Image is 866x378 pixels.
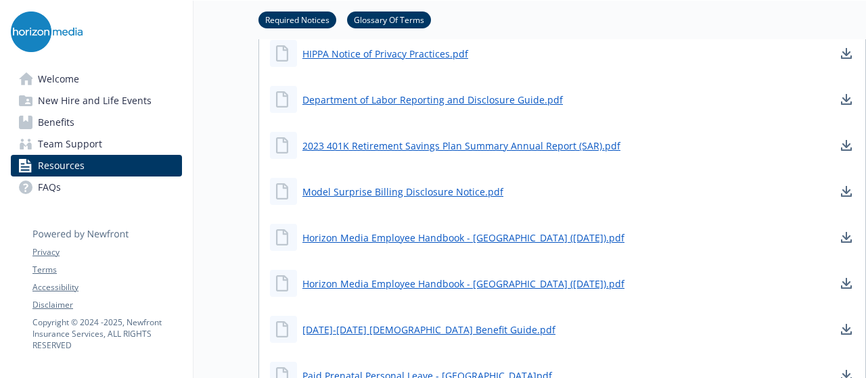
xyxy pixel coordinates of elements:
[838,321,854,337] a: download document
[32,264,181,276] a: Terms
[32,246,181,258] a: Privacy
[302,185,503,199] a: Model Surprise Billing Disclosure Notice.pdf
[38,90,152,112] span: New Hire and Life Events
[38,112,74,133] span: Benefits
[11,133,182,155] a: Team Support
[302,47,468,61] a: HIPPA Notice of Privacy Practices.pdf
[302,139,620,153] a: 2023 401K Retirement Savings Plan Summary Annual Report (SAR).pdf
[302,231,624,245] a: Horizon Media Employee Handbook - [GEOGRAPHIC_DATA] ([DATE]).pdf
[838,229,854,245] a: download document
[838,275,854,291] a: download document
[838,137,854,153] a: download document
[347,13,431,26] a: Glossary Of Terms
[838,45,854,62] a: download document
[302,277,624,291] a: Horizon Media Employee Handbook - [GEOGRAPHIC_DATA] ([DATE]).pdf
[11,176,182,198] a: FAQs
[11,68,182,90] a: Welcome
[32,299,181,311] a: Disclaimer
[38,155,85,176] span: Resources
[11,90,182,112] a: New Hire and Life Events
[258,13,336,26] a: Required Notices
[38,176,61,198] span: FAQs
[302,93,563,107] a: Department of Labor Reporting and Disclosure Guide.pdf
[32,281,181,293] a: Accessibility
[11,155,182,176] a: Resources
[38,68,79,90] span: Welcome
[38,133,102,155] span: Team Support
[838,91,854,108] a: download document
[32,316,181,351] p: Copyright © 2024 - 2025 , Newfront Insurance Services, ALL RIGHTS RESERVED
[838,183,854,199] a: download document
[302,323,555,337] a: [DATE]-[DATE] [DEMOGRAPHIC_DATA] Benefit Guide.pdf
[11,112,182,133] a: Benefits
